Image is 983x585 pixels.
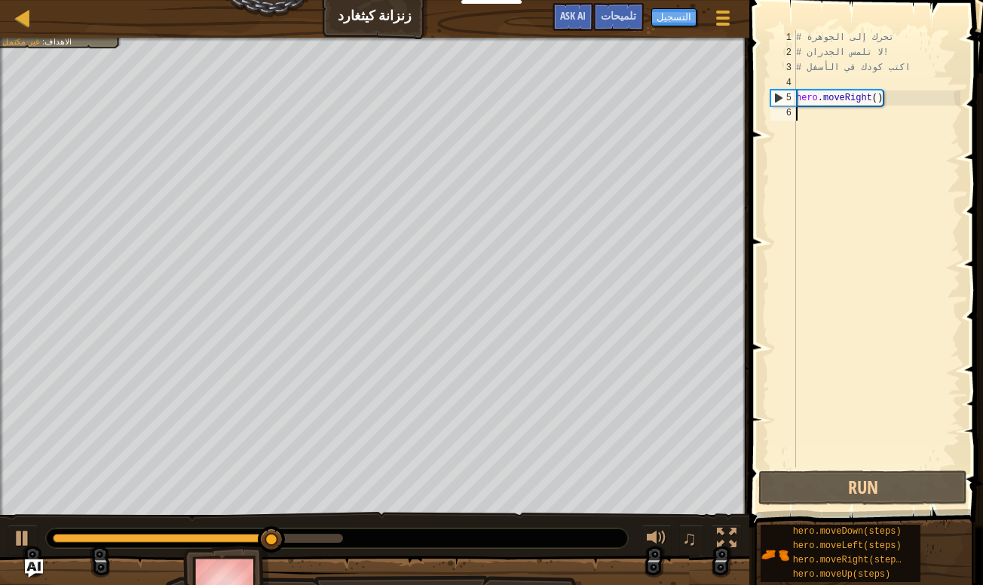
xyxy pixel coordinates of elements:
div: 5 [771,90,796,106]
button: Ask AI [553,3,593,31]
button: إظهار قائمة اللعبة [704,3,742,38]
div: 4 [770,75,796,90]
button: Run [758,470,967,505]
button: التسجيل [651,8,697,26]
button: ♫ [679,525,705,556]
span: hero.moveRight(steps) [793,555,907,565]
button: Ctrl + P: Play [8,525,38,556]
span: hero.moveUp(steps) [793,569,891,580]
img: portrait.png [761,541,789,569]
div: 1 [770,30,796,45]
div: 3 [770,60,796,75]
button: تعديل الصوت [642,525,672,556]
span: hero.moveDown(steps) [793,526,902,537]
button: Ask AI [25,559,43,577]
button: تبديل الشاشة الكاملة [712,525,742,556]
span: Ask AI [560,8,586,23]
div: 2 [770,45,796,60]
span: ♫ [682,527,697,550]
span: تلميحات [601,8,636,23]
div: 6 [770,106,796,121]
span: hero.moveLeft(steps) [793,541,902,551]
